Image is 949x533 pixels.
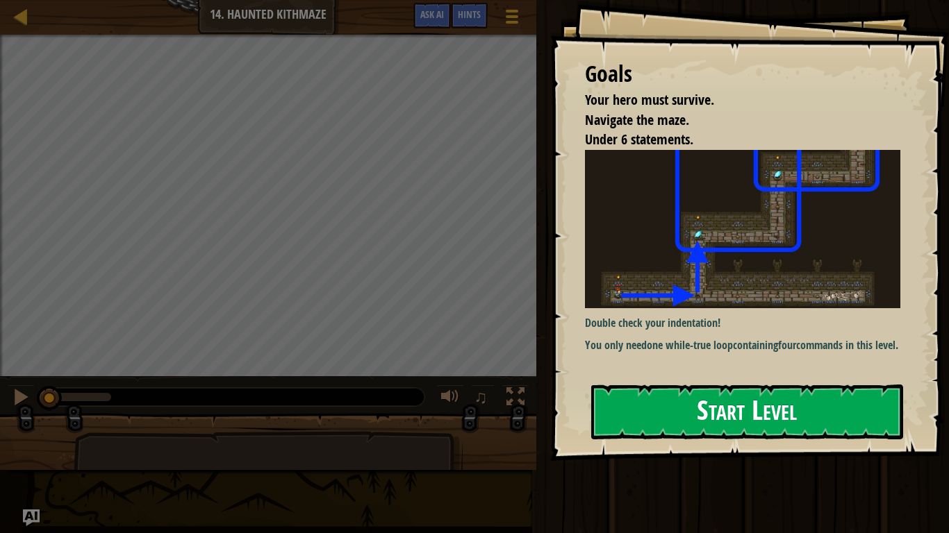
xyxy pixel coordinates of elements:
button: Ask AI [23,509,40,526]
span: ♫ [474,387,488,407]
li: Under 6 statements. [568,130,897,150]
li: Your hero must survive. [568,90,897,110]
span: Hints [458,8,481,21]
button: ♫ [471,384,495,413]
p: You only need containing commands in this level. [585,337,911,353]
button: Adjust volume [436,384,464,413]
span: Under 6 statements. [585,130,693,149]
span: Your hero must survive. [585,90,714,109]
strong: while-true loop [666,337,733,353]
span: Ask AI [420,8,444,21]
p: Double check your indentation! [585,315,911,331]
li: Navigate the maze. [568,110,897,130]
button: Ctrl + P: Pause [7,384,35,413]
strong: one [647,337,663,353]
span: Navigate the maze. [585,110,689,129]
button: Show game menu [495,3,529,35]
button: Toggle fullscreen [502,384,529,413]
div: Goals [585,58,900,90]
strong: four [778,337,796,353]
button: Ask AI [413,3,451,28]
button: Start Level [591,384,903,439]
img: Haunted kithmaze [585,150,911,308]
